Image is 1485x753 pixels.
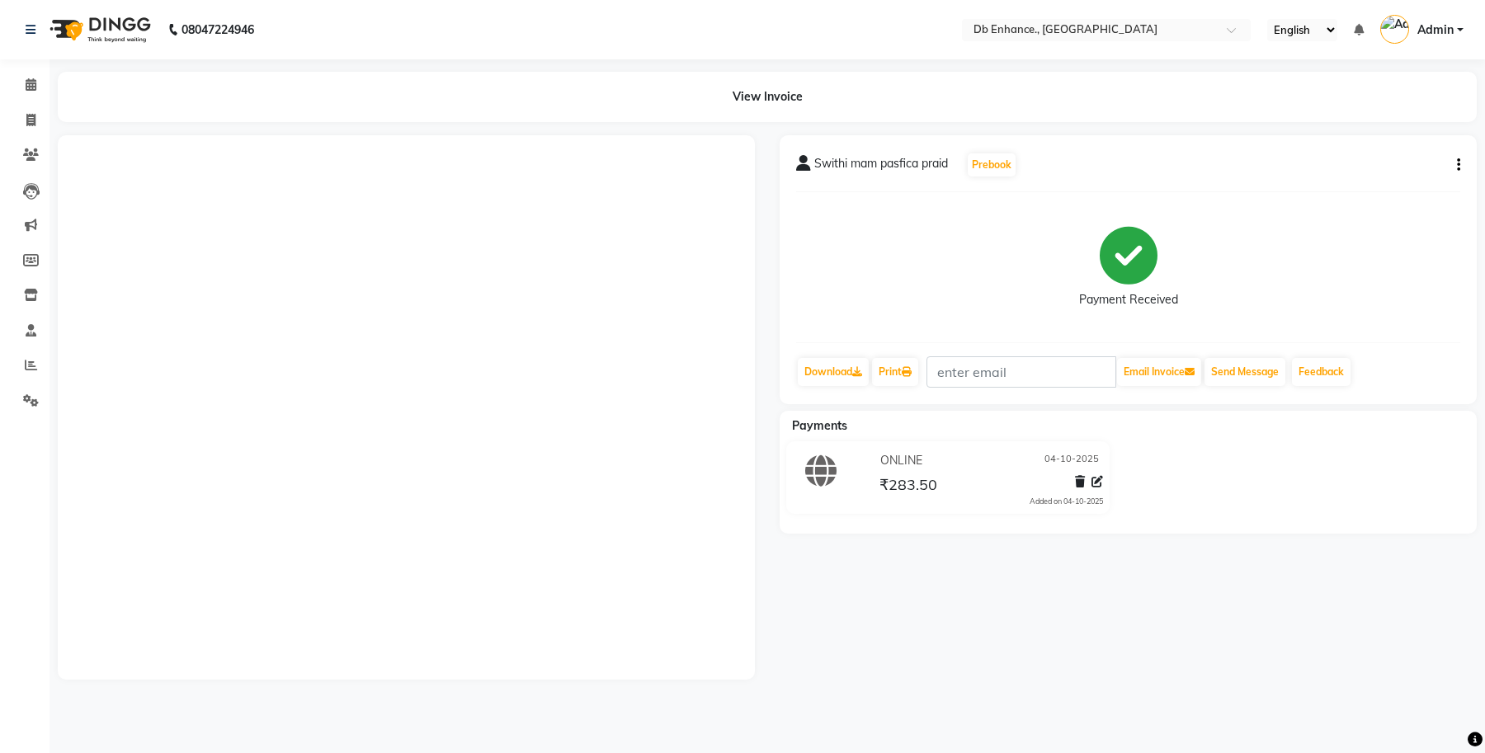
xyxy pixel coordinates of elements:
[1292,358,1351,386] a: Feedback
[798,358,869,386] a: Download
[1380,15,1409,44] img: Admin
[1044,452,1099,469] span: 04-10-2025
[42,7,155,53] img: logo
[968,153,1016,176] button: Prebook
[792,418,847,433] span: Payments
[926,356,1116,388] input: enter email
[814,155,948,178] span: Swithi mam pasfica praid
[181,7,254,53] b: 08047224946
[1030,496,1103,507] div: Added on 04-10-2025
[872,358,918,386] a: Print
[1417,21,1454,39] span: Admin
[1117,358,1201,386] button: Email Invoice
[58,72,1477,122] div: View Invoice
[1079,291,1178,308] div: Payment Received
[879,475,937,498] span: ₹283.50
[880,452,922,469] span: ONLINE
[1204,358,1285,386] button: Send Message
